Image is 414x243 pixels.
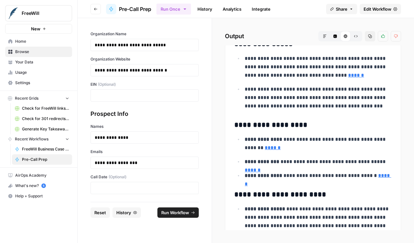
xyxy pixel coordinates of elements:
[336,6,347,12] span: Share
[119,5,151,13] span: Pre-Call Prep
[22,157,69,162] span: Pre-Call Prep
[15,193,69,199] span: Help + Support
[364,6,391,12] span: Edit Workflow
[219,4,245,14] a: Analytics
[106,4,151,14] a: Pre-Call Prep
[5,181,72,191] div: What's new?
[5,170,72,181] a: AirOps Academy
[90,207,110,218] button: Reset
[5,47,72,57] a: Browse
[90,56,199,62] label: Organization Website
[5,94,72,103] button: Recent Grids
[161,209,189,216] span: Run Workflow
[5,36,72,47] a: Home
[5,57,72,67] a: Your Data
[5,5,72,21] button: Workspace: FreeWill
[41,183,46,188] a: 5
[116,209,131,216] span: History
[31,26,40,32] span: New
[112,207,141,218] button: History
[90,124,199,129] label: Names
[5,67,72,78] a: Usage
[7,7,19,19] img: FreeWill Logo
[90,82,199,87] label: EIN
[90,31,199,37] label: Organization Name
[225,31,401,41] h2: Output
[15,49,69,55] span: Browse
[326,4,357,14] button: Share
[22,10,61,17] span: FreeWill
[15,136,48,142] span: Recent Workflows
[12,124,72,134] a: Generate Key Takeaways from Webinar Transcripts
[15,59,69,65] span: Your Data
[15,80,69,86] span: Settings
[12,103,72,114] a: Check for FreeWill links on partner's external website
[15,39,69,44] span: Home
[90,109,199,118] div: Prospect Info
[248,4,274,14] a: Integrate
[12,144,72,154] a: FreeWill Business Case Generator v2
[156,4,191,15] button: Run Once
[360,4,401,14] a: Edit Workflow
[5,78,72,88] a: Settings
[12,114,72,124] a: Check for 301 redirects on page Grid
[98,82,116,87] span: (Optional)
[109,174,126,180] span: (Optional)
[5,24,72,34] button: New
[22,126,69,132] span: Generate Key Takeaways from Webinar Transcripts
[5,181,72,191] button: What's new? 5
[22,116,69,122] span: Check for 301 redirects on page Grid
[5,134,72,144] button: Recent Workflows
[15,70,69,75] span: Usage
[12,154,72,165] a: Pre-Call Prep
[15,95,38,101] span: Recent Grids
[22,105,69,111] span: Check for FreeWill links on partner's external website
[43,184,44,187] text: 5
[15,172,69,178] span: AirOps Academy
[157,207,199,218] button: Run Workflow
[5,191,72,201] button: Help + Support
[22,146,69,152] span: FreeWill Business Case Generator v2
[194,4,216,14] a: History
[90,174,199,180] label: Call Date
[94,209,106,216] span: Reset
[90,149,199,155] label: Emails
